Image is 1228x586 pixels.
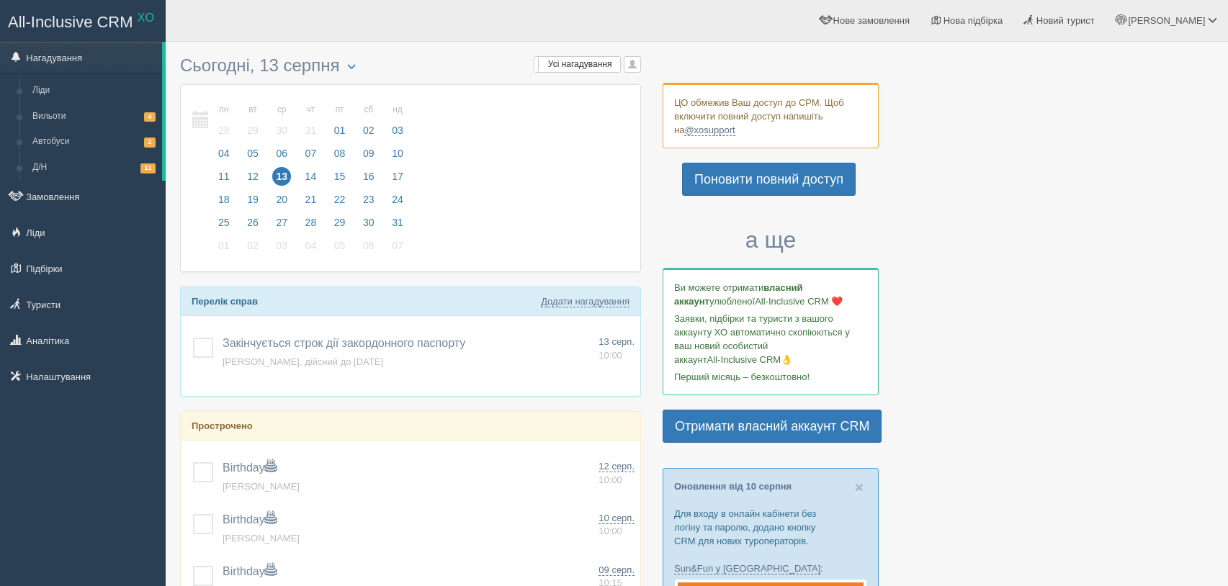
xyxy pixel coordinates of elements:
[1,1,165,40] a: All-Inclusive CRM XO
[331,144,349,163] span: 08
[326,238,354,261] a: 05
[326,215,354,238] a: 29
[144,112,156,122] span: 4
[272,236,291,255] span: 03
[663,83,879,148] div: ЦО обмежив Ваш доступ до СРМ. Щоб включити повний доступ напишіть на
[384,145,408,168] a: 10
[855,479,864,495] span: ×
[359,104,378,116] small: сб
[243,190,262,209] span: 19
[272,167,291,186] span: 13
[707,354,793,365] span: All-Inclusive CRM👌
[326,168,354,191] a: 15
[355,238,382,261] a: 06
[548,59,612,69] span: Усі нагадування
[599,564,635,576] span: 09 серп.
[1036,15,1095,26] span: Новий турист
[674,312,867,366] p: Заявки, підбірки та туристи з вашого аккаунту ХО автоматично скопіюються у ваш новий особистий ак...
[326,145,354,168] a: 08
[180,56,641,77] h3: Сьогодні, 13 серпня
[359,213,378,232] span: 30
[272,144,291,163] span: 06
[140,163,156,173] span: 11
[223,513,277,526] a: Birthday
[215,121,233,140] span: 28
[331,190,349,209] span: 22
[223,337,465,349] a: Закінчується строк дії закордонного паспорту
[599,336,635,347] span: 13 серп.
[355,215,382,238] a: 30
[239,96,266,145] a: вт 29
[674,563,820,574] a: Sun&Fun у [GEOGRAPHIC_DATA]
[302,104,321,116] small: чт
[355,145,382,168] a: 09
[331,213,349,232] span: 29
[239,191,266,215] a: 19
[243,121,262,140] span: 29
[599,461,635,472] span: 12 серп.
[359,144,378,163] span: 09
[239,238,266,261] a: 02
[674,281,867,308] p: Ви можете отримати улюбленої
[388,213,407,232] span: 31
[674,507,867,548] p: Для входу в онлайн кабінети без логіну та паролю, додано кнопку CRM для нових туроператорів.
[223,481,300,492] a: [PERSON_NAME]
[326,191,354,215] a: 22
[223,356,383,367] a: [PERSON_NAME], дійсний до [DATE]
[26,104,162,130] a: Вильоти4
[297,168,325,191] a: 14
[243,144,262,163] span: 05
[302,144,321,163] span: 07
[388,190,407,209] span: 24
[355,191,382,215] a: 23
[944,15,1003,26] span: Нова підбірка
[355,96,382,145] a: сб 02
[674,481,792,492] a: Оновлення від 10 серпня
[326,96,354,145] a: пт 01
[302,213,321,232] span: 28
[210,145,238,168] a: 04
[243,104,262,116] small: вт
[268,96,295,145] a: ср 30
[674,370,867,384] p: Перший місяць – безкоштовно!
[384,238,408,261] a: 07
[215,213,233,232] span: 25
[223,533,300,544] a: [PERSON_NAME]
[239,145,266,168] a: 05
[331,121,349,140] span: 01
[599,512,635,538] a: 10 серп. 10:00
[268,191,295,215] a: 20
[215,144,233,163] span: 04
[297,96,325,145] a: чт 31
[359,236,378,255] span: 06
[384,96,408,145] a: нд 03
[1128,15,1205,26] span: [PERSON_NAME]
[359,167,378,186] span: 16
[210,96,238,145] a: пн 28
[297,238,325,261] a: 04
[388,104,407,116] small: нд
[8,13,133,31] span: All-Inclusive CRM
[302,190,321,209] span: 21
[674,282,803,307] b: власний аккаунт
[755,296,843,307] span: All-Inclusive CRM ❤️
[239,215,266,238] a: 26
[223,461,277,474] a: Birthday
[297,215,325,238] a: 28
[302,121,321,140] span: 31
[388,236,407,255] span: 07
[331,167,349,186] span: 15
[355,168,382,191] a: 16
[210,168,238,191] a: 11
[384,191,408,215] a: 24
[272,104,291,116] small: ср
[599,350,622,361] span: 10:00
[384,168,408,191] a: 17
[26,155,162,181] a: Д/Н11
[674,562,867,575] p: :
